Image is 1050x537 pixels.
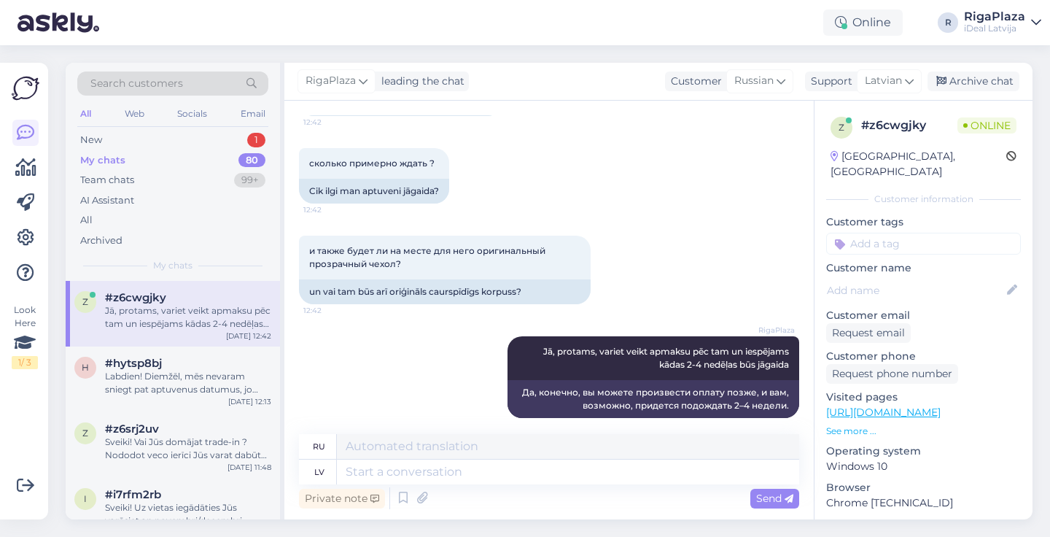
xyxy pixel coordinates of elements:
input: Add a tag [826,233,1021,255]
span: Send [756,492,793,505]
div: 1 / 3 [12,356,38,369]
div: # z6cwgjky [861,117,957,134]
span: z [839,122,844,133]
div: Labdien! Diemžēl, mēs nevaram sniegt pat aptuvenus datumus, jo piegādes nāk nesistemātiski un pie... [105,370,271,396]
span: 12:48 [740,419,795,430]
span: сколько примерно ждать ? [309,158,435,169]
div: Cik ilgi man aptuveni jāgaida? [299,179,449,204]
div: Sveiki! Vai Jūs domājat trade-in ? Nododot veco ierīci Jūs varat dabūt atlaidi jauna datora iegād... [105,436,271,462]
div: New [80,133,102,147]
div: 99+ [234,173,265,188]
span: 12:42 [303,204,358,215]
div: Support [805,74,852,89]
span: h [82,362,89,373]
div: Email [238,104,268,123]
span: z [82,428,88,439]
div: leading the chat [376,74,464,89]
p: Visited pages [826,390,1021,405]
p: Browser [826,480,1021,495]
div: RigaPlaza [964,11,1025,23]
span: RigaPlaza [740,325,795,336]
div: Look Here [12,304,38,369]
img: Askly Logo [12,74,39,102]
span: и также будет ли на месте для него оригинальный прозрачный чехол? [309,245,548,269]
div: [DATE] 12:42 [226,331,271,341]
p: See more ... [826,425,1021,438]
p: Customer email [826,308,1021,323]
span: #z6cwgjky [105,291,166,304]
div: AI Assistant [80,193,134,208]
div: iDeal Latvija [964,23,1025,34]
span: Latvian [865,73,902,89]
div: Да, конечно, вы можете произвести оплату позже, и вам, возможно, придется подождать 2–4 недели. [507,380,799,418]
div: 80 [238,153,265,168]
span: My chats [153,259,192,272]
span: 12:42 [303,117,358,128]
div: Archived [80,233,122,248]
div: 1 [247,133,265,147]
p: Chrome [TECHNICAL_ID] [826,495,1021,511]
p: Windows 10 [826,459,1021,474]
div: [GEOGRAPHIC_DATA], [GEOGRAPHIC_DATA] [831,149,1006,179]
a: [URL][DOMAIN_NAME] [826,406,941,419]
p: Customer phone [826,349,1021,364]
div: Sveiki! Uz vietas iegādāties Jūs varēsiet ap novembri/decembri. [105,501,271,528]
div: Online [823,9,903,36]
input: Add name [827,282,1004,298]
div: Jā, protams, variet veikt apmaksu pēc tam un iespējams kādas 2-4 nedēļas būs jāgaida [105,304,271,331]
div: [DATE] 12:13 [228,396,271,407]
span: RigaPlaza [306,73,356,89]
div: un vai tam būs arī oriģināls caurspīdīgs korpuss? [299,279,591,304]
span: z [82,296,88,307]
a: RigaPlazaiDeal Latvija [964,11,1041,34]
span: #hytsp8bj [105,357,162,370]
div: Private note [299,489,385,509]
div: Socials [174,104,210,123]
span: Online [957,117,1016,134]
div: Archive chat [927,72,1019,91]
div: ru [313,434,325,459]
div: My chats [80,153,125,168]
p: Operating system [826,444,1021,459]
div: Customer [665,74,722,89]
div: Request email [826,323,911,343]
div: All [77,104,94,123]
div: lv [314,460,324,484]
span: i [84,493,87,504]
p: Customer tags [826,215,1021,230]
div: Customer information [826,193,1021,206]
p: Customer name [826,260,1021,276]
span: 12:42 [303,305,358,316]
span: Search customers [90,76,183,91]
div: Request phone number [826,364,958,384]
div: Web [122,104,147,123]
span: #z6srj2uv [105,422,159,436]
span: #i7rfm2rb [105,488,161,501]
div: All [80,213,93,228]
span: Jā, protams, variet veikt apmaksu pēc tam un iespējams kādas 2-4 nedēļas būs jāgaida [543,346,791,370]
div: R [938,12,958,33]
div: Team chats [80,173,134,188]
span: Russian [734,73,774,89]
div: [DATE] 11:48 [227,462,271,473]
